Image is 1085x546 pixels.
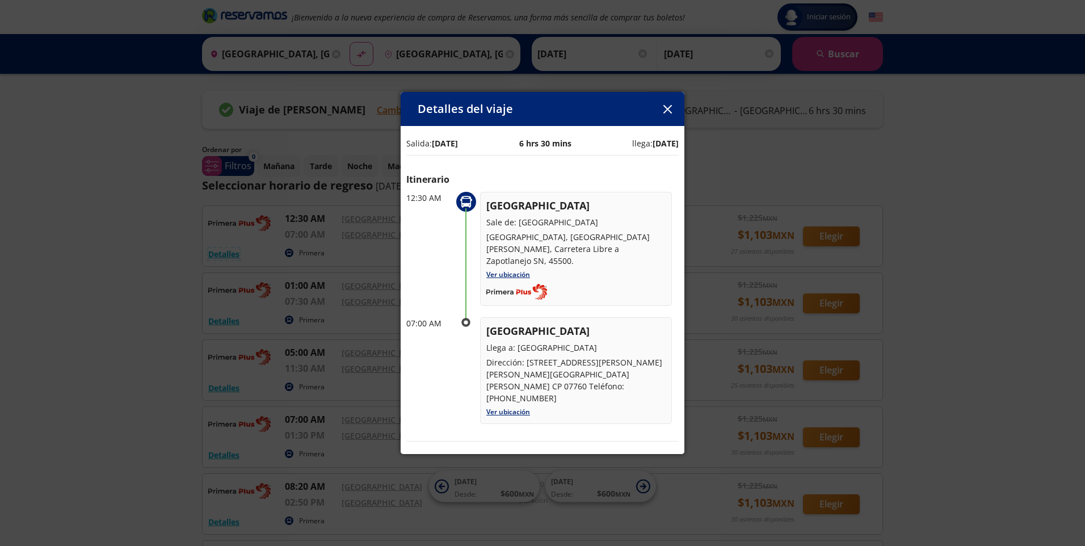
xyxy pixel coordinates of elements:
[486,270,530,279] a: Ver ubicación
[632,137,679,149] p: llega:
[486,407,530,417] a: Ver ubicación
[486,216,666,228] p: Sale de: [GEOGRAPHIC_DATA]
[519,137,571,149] p: 6 hrs 30 mins
[406,192,452,204] p: 12:30 AM
[653,138,679,149] b: [DATE]
[486,324,666,339] p: [GEOGRAPHIC_DATA]
[418,100,513,117] p: Detalles del viaje
[432,138,458,149] b: [DATE]
[406,173,679,186] p: Itinerario
[486,231,666,267] p: [GEOGRAPHIC_DATA], [GEOGRAPHIC_DATA][PERSON_NAME], Carretera Libre a Zapotlanejo SN, 45500.
[406,137,458,149] p: Salida:
[486,356,666,404] p: Dirección: [STREET_ADDRESS][PERSON_NAME] [PERSON_NAME][GEOGRAPHIC_DATA][PERSON_NAME] CP 07760 Tel...
[406,317,452,329] p: 07:00 AM
[486,284,547,300] img: Completo_color__1_.png
[486,342,666,354] p: Llega a: [GEOGRAPHIC_DATA]
[486,198,666,213] p: [GEOGRAPHIC_DATA]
